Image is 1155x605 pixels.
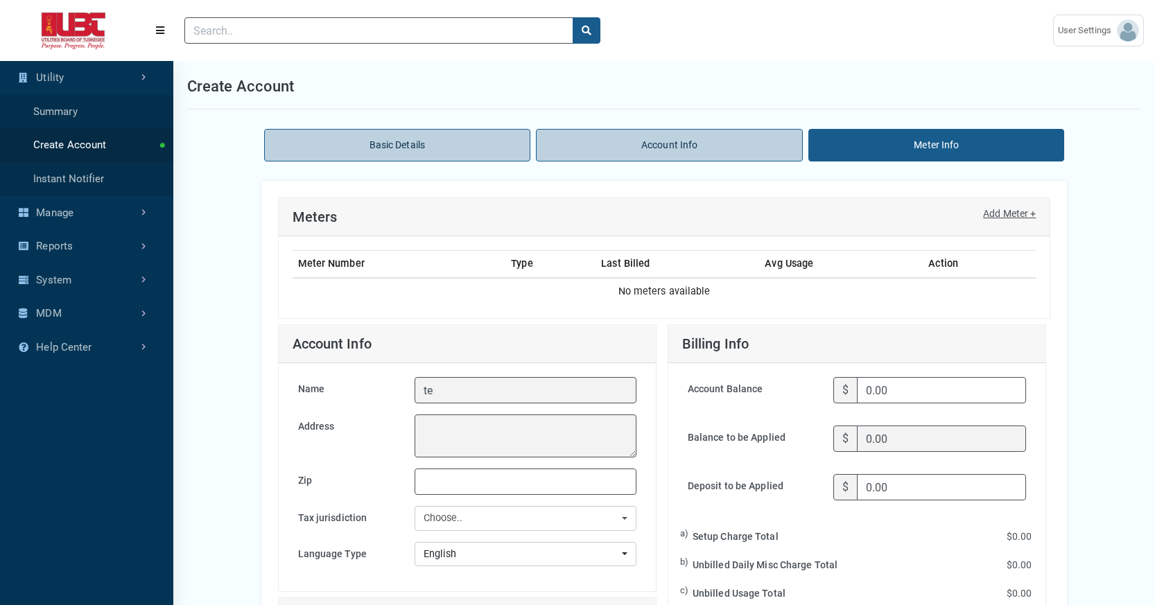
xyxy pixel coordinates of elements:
[808,129,1064,161] li: Meter Info
[759,251,923,278] th: Avg Usage
[857,377,1026,403] input: AccountBalance
[415,542,636,567] button: English
[693,531,779,547] span: Setup Charge Total
[293,468,409,495] label: Zip
[833,426,858,452] span: $
[1007,529,1032,544] span: $0.00
[424,511,619,526] div: Choose..
[147,18,173,43] button: Menu
[505,251,596,278] th: Type
[298,284,1031,299] center: No meters available
[693,588,785,604] span: Unbilled Usage Total
[293,414,409,457] label: Address
[983,207,1036,221] a: Add Meter +
[833,377,858,403] span: $
[833,474,858,500] span: $
[293,506,409,531] label: Tax jurisdiction
[424,547,619,562] div: English
[11,12,136,49] img: ALTSK Logo
[682,426,828,463] label: Balance to be Applied
[415,506,636,531] button: Choose..
[923,251,1036,278] th: Action
[596,251,759,278] th: Last Billed
[187,75,294,98] h1: Create Account
[857,474,1026,500] input: AccountDeposit
[682,474,828,511] label: Deposit to be Applied
[264,129,530,161] li: Basic Details
[293,209,338,225] h5: Meters
[536,129,803,161] li: Account Info
[293,377,409,403] label: Name
[1053,15,1144,46] a: User Settings
[293,542,409,567] label: Language Type
[857,426,1026,452] input: BalanceApplied
[573,17,600,44] button: search
[682,335,749,352] h5: Billing Info
[1007,558,1032,572] span: $0.00
[293,251,506,278] th: Meter Number
[1007,586,1032,601] span: $0.00
[693,559,837,575] span: Unbilled Daily Misc Charge Total
[682,377,828,414] label: Account Balance
[293,335,372,352] h5: Account Info
[1058,24,1117,37] span: User Settings
[184,17,573,44] input: Search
